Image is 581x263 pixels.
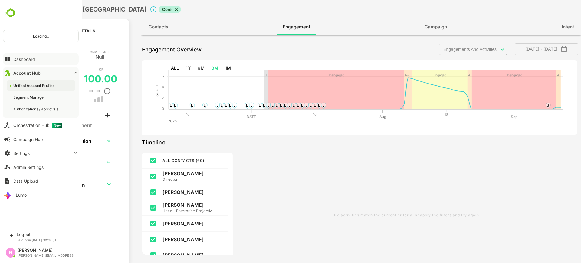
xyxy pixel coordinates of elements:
div: Segment Manager [13,95,46,100]
p: [PERSON_NAME] [141,202,196,208]
button: Campaign Hub [3,133,79,145]
span: Contacts [127,23,147,31]
th: Additional Information [12,177,77,192]
text: Unengaged [307,73,323,77]
div: [PERSON_NAME][EMAIL_ADDRESS] [18,254,75,258]
text: E [271,103,274,107]
button: expand row [83,180,92,189]
th: Contact Information [12,155,77,170]
text: 2025 [147,119,156,123]
div: Account Hub [13,71,41,76]
text: 3 [526,103,528,107]
table: collapsible table [12,133,98,199]
button: [DATE] - [DATE] [494,43,557,55]
p: Head - Enterprise ProjectManagement Office [141,208,196,214]
button: Account Hub [3,67,79,79]
text: 4 [141,85,143,89]
text: 16 [165,112,168,117]
text: 16 [423,112,427,117]
text: E [297,103,299,107]
h5: Null [74,54,83,58]
text: Unengaged [484,73,501,77]
text: E [199,103,202,107]
div: Data Upload [13,179,38,184]
p: Engagement Overview [121,45,180,54]
text: SCORE [133,84,138,97]
div: Admin Settings [13,165,44,170]
p: [PERSON_NAME] [141,170,196,176]
button: expand row [83,136,92,145]
text: A. [536,73,539,77]
button: Settings [3,147,79,159]
div: Logout [17,232,57,237]
text: E [170,103,172,107]
text: 2 [141,96,143,100]
div: Orchestration Hub [13,123,62,128]
text: Engaged [412,73,425,77]
text: [DATE] [224,114,236,119]
text: E [301,103,303,107]
th: Organisation Information [12,133,77,148]
text: E [229,103,231,107]
button: 1Y [162,63,172,74]
h5: 30.21 [18,73,44,85]
div: full width tabs example [120,19,560,35]
button: trend [83,98,85,100]
div: Authorizations / Approvals [13,107,60,112]
p: Timeline [121,138,144,147]
div: Comments [20,111,41,116]
text: E [293,103,295,107]
text: Aug [358,114,365,119]
p: Account Details [37,28,74,33]
text: 0 [141,107,143,111]
p: [PERSON_NAME] [141,221,196,227]
button: back [6,5,15,14]
h2: Habib Bank AG [GEOGRAPHIC_DATA] [16,6,126,13]
text: Aw... [384,73,390,77]
div: [PERSON_NAME] [18,248,75,253]
text: E [259,103,261,107]
h5: 100.00 [63,73,96,85]
div: Engagements And Activities [418,44,486,55]
text: E [212,103,214,107]
div: Campaign Hub [13,137,43,142]
text: E [153,103,155,107]
text: A. [447,73,450,77]
p: Intent [68,90,81,93]
h1: No Comment [20,123,90,128]
div: Settings [13,151,30,156]
text: E [242,103,244,107]
text: E [280,103,282,107]
span: Core [137,7,154,12]
p: CRM Stage [69,51,89,54]
span: ALL CONTACTS ( 60 ) [141,158,183,163]
span: Intent [540,23,553,31]
button: expand row [83,158,92,167]
h5: 0.30 [20,94,42,105]
text: E [195,103,197,107]
svg: Click to close Account details panel [129,6,136,13]
h5: Aware [25,54,39,58]
text: E [225,103,227,107]
text: E [149,103,151,107]
text: 16 [292,112,295,117]
button: 1M [202,63,212,74]
text: E [276,103,278,107]
p: ICP [77,68,82,71]
img: undefinedjpg [3,7,18,19]
button: Dashboard [3,53,79,65]
div: Unified Account Profile [13,83,55,88]
text: E [182,103,185,107]
text: E [288,103,290,107]
text: E [250,103,252,107]
p: [PERSON_NAME] [141,189,196,195]
p: [PERSON_NAME] [141,252,196,258]
button: Admin Settings [3,161,79,173]
text: E [284,103,286,107]
span: Engagement [261,23,289,31]
text: E [204,103,206,107]
text: E [238,103,240,107]
p: Director [141,176,196,182]
p: Engagement [15,88,38,91]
